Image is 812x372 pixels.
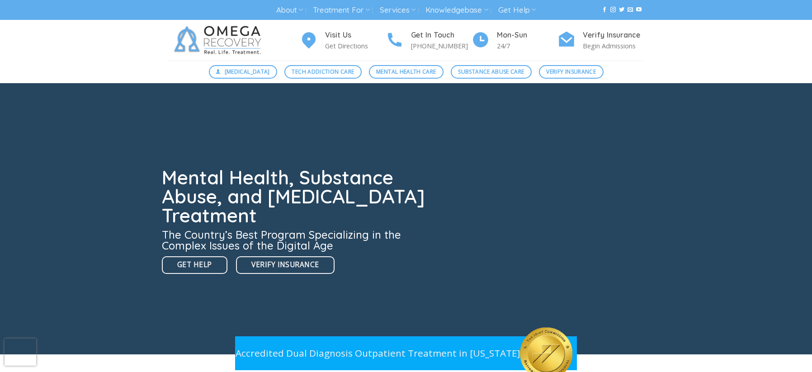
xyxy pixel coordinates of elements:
p: Begin Admissions [583,41,643,51]
span: Get Help [177,259,212,270]
a: Send us an email [628,7,633,13]
iframe: reCAPTCHA [5,339,36,366]
span: Verify Insurance [546,67,596,76]
a: Verify Insurance [236,256,334,274]
a: Visit Us Get Directions [300,29,386,52]
span: Verify Insurance [251,259,319,270]
h4: Visit Us [325,29,386,41]
a: Tech Addiction Care [284,65,362,79]
a: Follow on Instagram [610,7,616,13]
h4: Get In Touch [411,29,472,41]
a: Get Help [162,256,227,274]
h4: Mon-Sun [497,29,557,41]
h1: Mental Health, Substance Abuse, and [MEDICAL_DATA] Treatment [162,168,430,225]
span: Substance Abuse Care [458,67,524,76]
a: Substance Abuse Care [451,65,532,79]
p: Accredited Dual Diagnosis Outpatient Treatment in [US_STATE] [235,346,520,361]
a: Follow on Facebook [602,7,607,13]
a: Treatment For [313,2,369,19]
a: Get Help [498,2,536,19]
a: Verify Insurance [539,65,604,79]
a: Mental Health Care [369,65,444,79]
span: Tech Addiction Care [292,67,354,76]
a: Verify Insurance Begin Admissions [557,29,643,52]
a: Services [380,2,415,19]
a: Follow on YouTube [636,7,642,13]
span: Mental Health Care [376,67,436,76]
p: 24/7 [497,41,557,51]
h4: Verify Insurance [583,29,643,41]
a: About [276,2,303,19]
span: [MEDICAL_DATA] [225,67,270,76]
a: Get In Touch [PHONE_NUMBER] [386,29,472,52]
a: Knowledgebase [425,2,488,19]
a: [MEDICAL_DATA] [209,65,278,79]
img: Omega Recovery [169,20,270,61]
h3: The Country’s Best Program Specializing in the Complex Issues of the Digital Age [162,229,430,251]
p: Get Directions [325,41,386,51]
p: [PHONE_NUMBER] [411,41,472,51]
a: Follow on Twitter [619,7,624,13]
